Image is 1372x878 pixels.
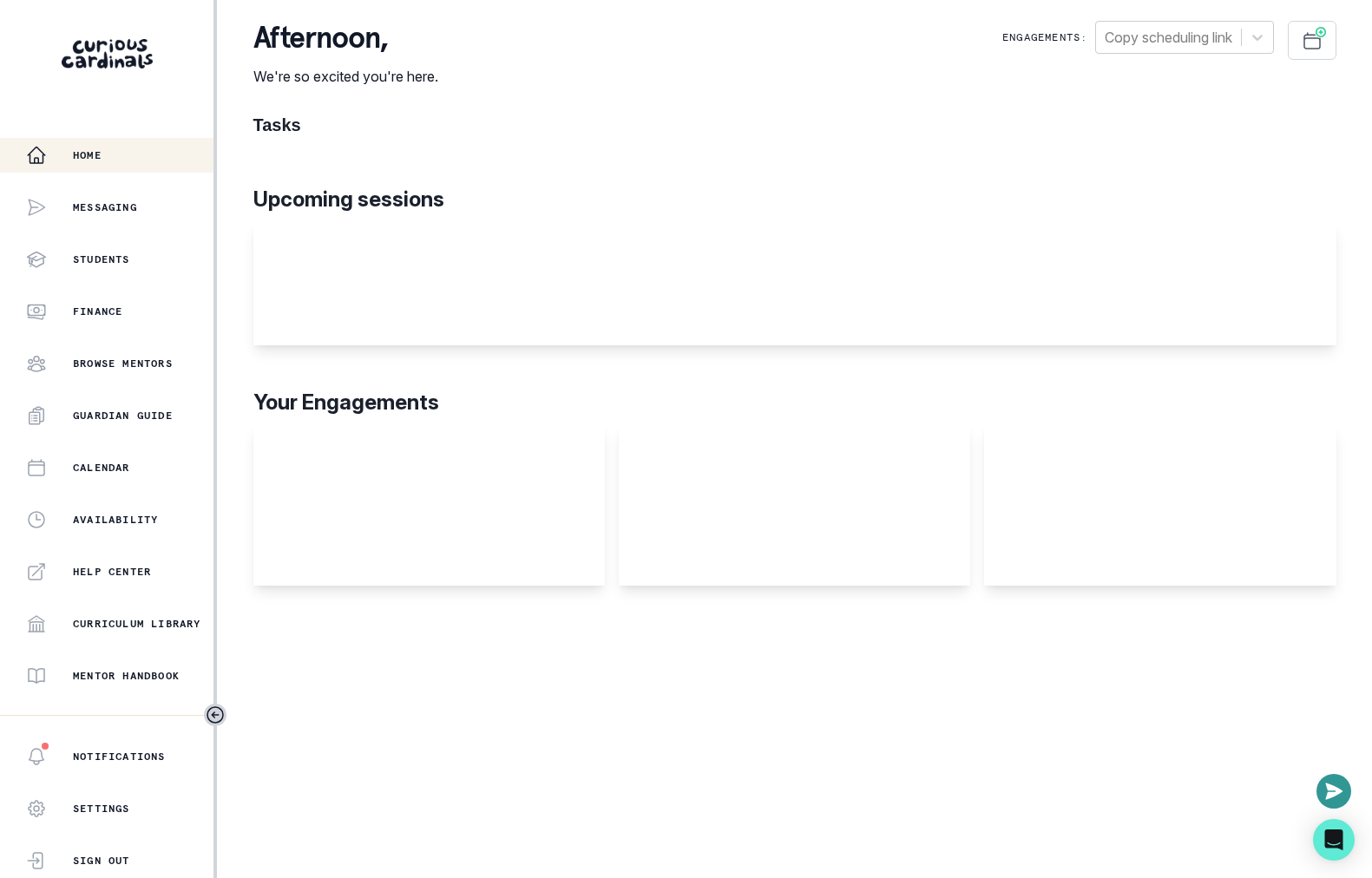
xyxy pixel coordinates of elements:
[1002,30,1087,44] p: Engagements:
[73,461,130,475] p: Calendar
[253,184,1336,215] p: Upcoming sessions
[1105,27,1232,48] div: Copy scheduling link
[73,409,173,423] p: Guardian Guide
[73,305,122,318] p: Finance
[73,200,137,214] p: Messaging
[73,617,201,631] p: Curriculum Library
[73,802,130,816] p: Settings
[73,854,130,868] p: Sign Out
[62,39,153,69] img: Curious Cardinals Logo
[253,66,438,87] p: We're so excited you're here.
[204,704,226,726] button: Toggle sidebar
[1288,21,1336,60] button: Schedule Sessions
[73,252,130,266] p: Students
[1313,819,1355,861] div: Open Intercom Messenger
[73,148,102,162] p: Home
[253,387,1336,418] p: Your Engagements
[73,669,180,683] p: Mentor Handbook
[1316,774,1351,809] button: Open or close messaging widget
[73,513,158,527] p: Availability
[253,21,438,56] p: afternoon ,
[73,565,151,579] p: Help Center
[73,357,173,370] p: Browse Mentors
[253,115,1336,135] h1: Tasks
[73,750,166,763] p: Notifications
